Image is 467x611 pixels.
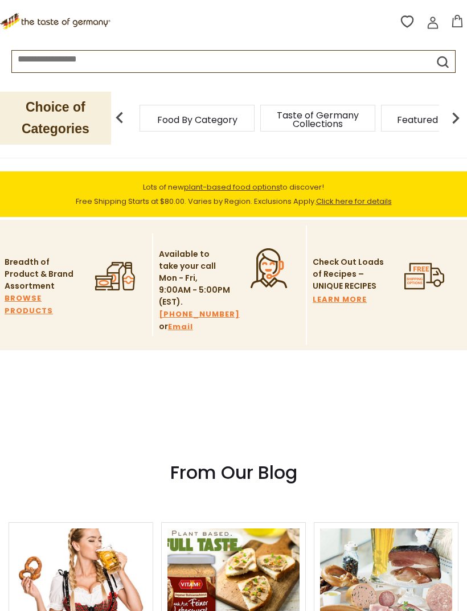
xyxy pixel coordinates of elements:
img: next arrow [444,106,467,129]
a: Taste of Germany Collections [272,111,363,128]
a: LEARN MORE [313,293,367,306]
span: Lots of new to discover! Free Shipping Starts at $80.00. Varies by Region. Exclusions Apply. [76,182,392,207]
p: Available to take your call Mon - Fri, 9:00AM - 5:00PM (EST). or [159,248,230,333]
a: Email [168,321,193,333]
a: plant-based food options [184,182,280,192]
p: Breadth of Product & Brand Assortment [5,256,76,292]
a: BROWSE PRODUCTS [5,292,76,317]
a: Click here for details [316,196,392,207]
h3: From Our Blog [9,461,458,484]
img: previous arrow [108,106,131,129]
a: [PHONE_NUMBER] [159,308,240,321]
a: Food By Category [157,116,237,124]
p: Check Out Loads of Recipes – UNIQUE RECIPES [313,256,384,292]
